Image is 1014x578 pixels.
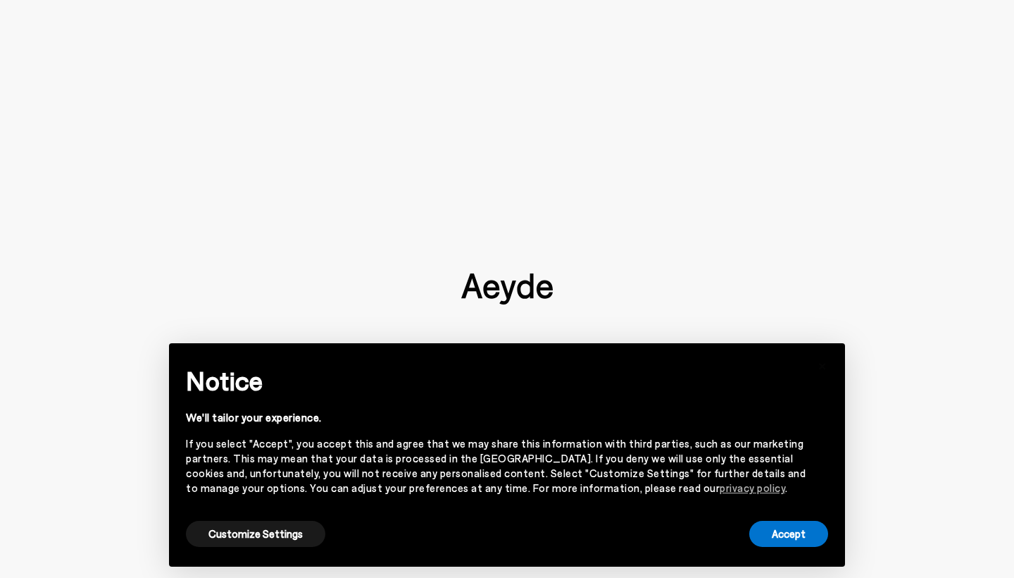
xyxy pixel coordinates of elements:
[461,273,553,305] img: footer-logo.svg
[806,348,839,381] button: Close this notice
[186,521,325,547] button: Customize Settings
[720,481,785,494] a: privacy policy
[818,354,827,374] span: ×
[186,410,806,425] div: We'll tailor your experience.
[186,362,806,399] h2: Notice
[749,521,828,547] button: Accept
[186,436,806,496] div: If you select "Accept", you accept this and agree that we may share this information with third p...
